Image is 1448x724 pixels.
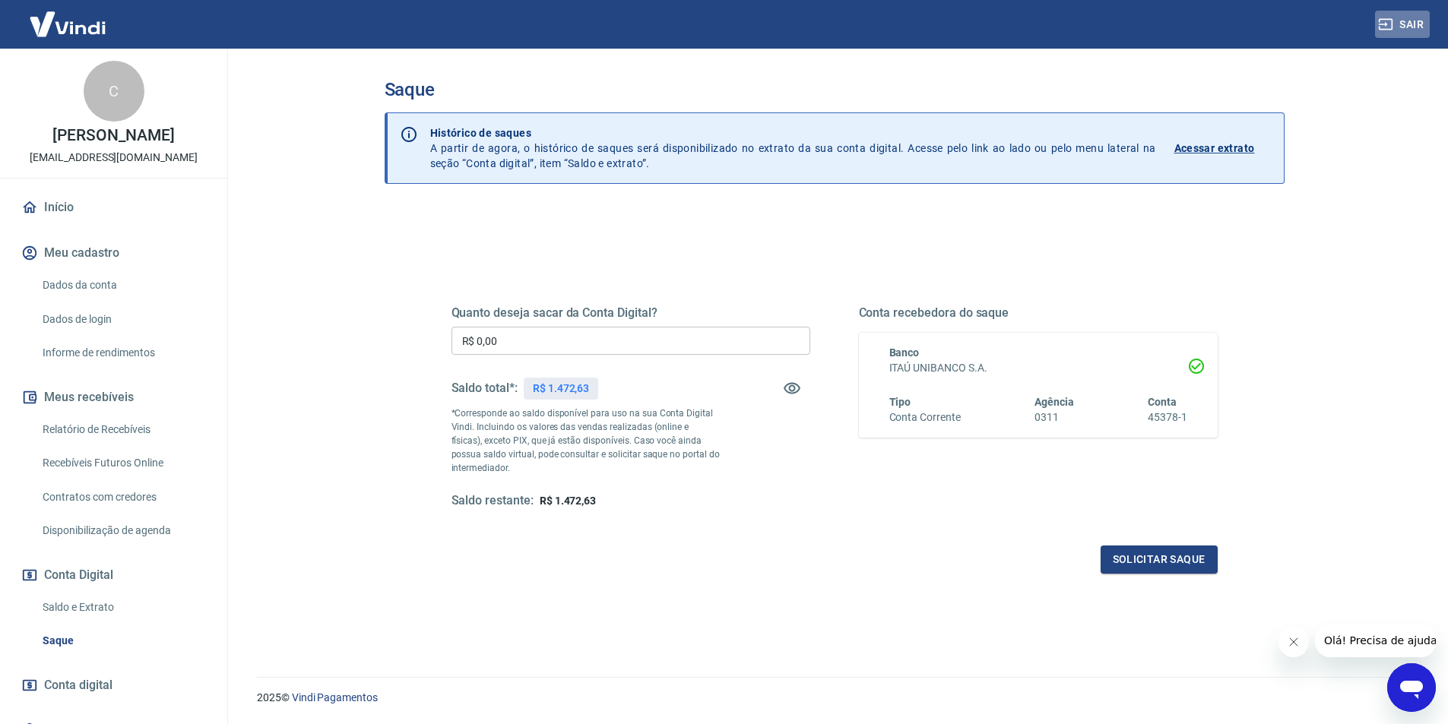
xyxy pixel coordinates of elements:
[9,11,128,23] span: Olá! Precisa de ajuda?
[1101,545,1218,574] button: Solicitar saque
[36,304,209,335] a: Dados de login
[385,79,1285,100] h3: Saque
[430,125,1156,141] p: Histórico de saques
[1375,11,1430,39] button: Sair
[452,406,721,475] p: *Corresponde ao saldo disponível para uso na sua Conta Digital Vindi. Incluindo os valores das ve...
[36,414,209,445] a: Relatório de Recebíveis
[30,150,198,166] p: [EMAIL_ADDRESS][DOMAIN_NAME]
[1174,125,1272,171] a: Acessar extrato
[18,1,117,47] img: Vindi
[859,305,1218,321] h5: Conta recebedora do saque
[452,493,534,509] h5: Saldo restante:
[36,447,209,479] a: Recebíveis Futuros Online
[1174,141,1255,156] p: Acessar extrato
[1148,396,1177,408] span: Conta
[52,128,174,144] p: [PERSON_NAME]
[36,337,209,368] a: Informe de rendimentos
[18,558,209,592] button: Conta Digital
[1278,627,1309,657] iframe: Fechar mensagem
[1148,409,1187,425] h6: 45378-1
[1035,409,1074,425] h6: 0311
[292,691,378,703] a: Vindi Pagamentos
[18,236,209,270] button: Meu cadastro
[36,270,209,301] a: Dados da conta
[889,360,1187,376] h6: ITAÚ UNIBANCO S.A.
[540,495,596,507] span: R$ 1.472,63
[84,61,144,122] div: C
[452,381,518,396] h5: Saldo total*:
[44,675,112,696] span: Conta digital
[1315,624,1436,657] iframe: Mensagem da empresa
[36,592,209,623] a: Saldo e Extrato
[36,482,209,513] a: Contratos com credores
[430,125,1156,171] p: A partir de agora, o histórico de saques será disponibilizado no extrato da sua conta digital. Ac...
[533,381,589,397] p: R$ 1.472,63
[18,669,209,702] a: Conta digital
[889,346,920,359] span: Banco
[1387,663,1436,712] iframe: Botão para abrir a janela de mensagens
[18,381,209,414] button: Meus recebíveis
[889,409,961,425] h6: Conta Corrente
[36,625,209,656] a: Saque
[18,191,209,224] a: Início
[36,515,209,546] a: Disponibilização de agenda
[889,396,911,408] span: Tipo
[452,305,810,321] h5: Quanto deseja sacar da Conta Digital?
[1035,396,1074,408] span: Agência
[257,690,1412,706] p: 2025 ©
